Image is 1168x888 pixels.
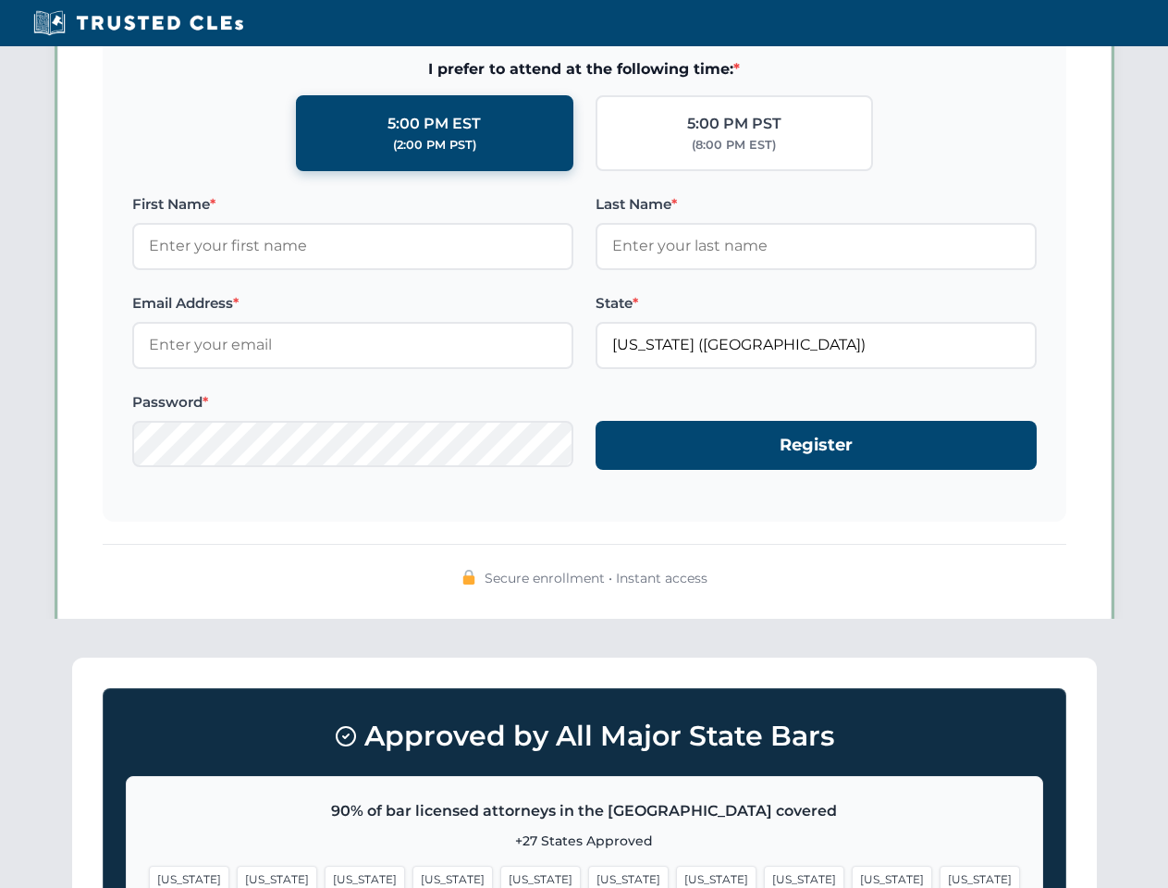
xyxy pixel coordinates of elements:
[149,831,1020,851] p: +27 States Approved
[596,292,1037,314] label: State
[596,193,1037,216] label: Last Name
[132,223,573,269] input: Enter your first name
[132,292,573,314] label: Email Address
[692,136,776,154] div: (8:00 PM EST)
[149,799,1020,823] p: 90% of bar licensed attorneys in the [GEOGRAPHIC_DATA] covered
[132,391,573,413] label: Password
[596,322,1037,368] input: Florida (FL)
[687,112,781,136] div: 5:00 PM PST
[28,9,249,37] img: Trusted CLEs
[126,711,1043,761] h3: Approved by All Major State Bars
[596,421,1037,470] button: Register
[132,322,573,368] input: Enter your email
[485,568,707,588] span: Secure enrollment • Instant access
[132,57,1037,81] span: I prefer to attend at the following time:
[387,112,481,136] div: 5:00 PM EST
[393,136,476,154] div: (2:00 PM PST)
[132,193,573,216] label: First Name
[461,570,476,585] img: 🔒
[596,223,1037,269] input: Enter your last name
